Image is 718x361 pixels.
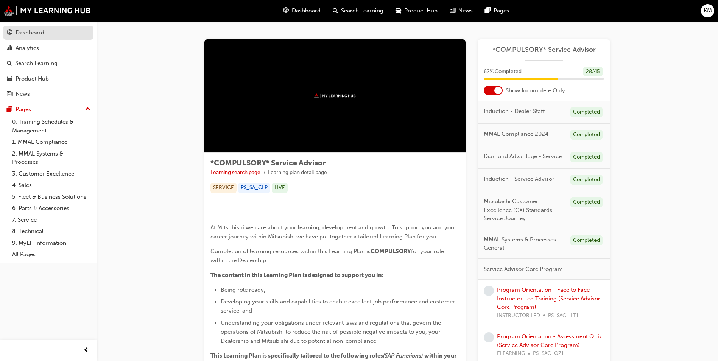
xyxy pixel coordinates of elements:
[497,349,525,358] span: ELEARNING
[9,191,93,203] a: 5. Fleet & Business Solutions
[3,56,93,70] a: Search Learning
[583,67,603,77] div: 28 / 45
[383,352,423,359] span: (SAP Functions)
[506,86,565,95] span: Show Incomplete Only
[396,6,401,16] span: car-icon
[15,59,58,68] div: Search Learning
[9,237,93,249] a: 9. MyLH Information
[85,104,90,114] span: up-icon
[9,116,93,136] a: 0. Training Schedules & Management
[450,6,455,16] span: news-icon
[272,183,288,193] div: LIVE
[7,30,12,36] span: guage-icon
[238,183,270,193] div: PS_SA_CLP
[210,224,458,240] span: At Mitsubishi we care about your learning, development and growth. To support you and your career...
[9,168,93,180] a: 3. Customer Excellence
[16,28,44,37] div: Dashboard
[494,6,509,15] span: Pages
[9,249,93,260] a: All Pages
[16,105,31,114] div: Pages
[389,3,444,19] a: car-iconProduct Hub
[9,179,93,191] a: 4. Sales
[570,130,603,140] div: Completed
[283,6,289,16] span: guage-icon
[292,6,321,15] span: Dashboard
[210,169,260,176] a: Learning search page
[484,107,545,116] span: Induction - Dealer Staff
[16,44,39,53] div: Analytics
[16,90,30,98] div: News
[277,3,327,19] a: guage-iconDashboard
[497,333,602,349] a: Program Orientation - Assessment Quiz (Service Advisor Core Program)
[570,235,603,246] div: Completed
[497,286,600,310] a: Program Orientation - Face to Face Instructor Led Training (Service Advisor Core Program)
[7,106,12,113] span: pages-icon
[3,87,93,101] a: News
[3,103,93,117] button: Pages
[570,107,603,117] div: Completed
[9,214,93,226] a: 7. Service
[458,6,473,15] span: News
[3,24,93,103] button: DashboardAnalyticsSearch LearningProduct HubNews
[479,3,515,19] a: pages-iconPages
[221,319,442,344] span: Understanding your obligations under relevant laws and regulations that govern the operations of ...
[701,4,714,17] button: KM
[484,332,494,342] span: learningRecordVerb_NONE-icon
[484,152,562,161] span: Diamond Advantage - Service
[484,67,522,76] span: 62 % Completed
[484,175,554,184] span: Induction - Service Advisor
[333,6,338,16] span: search-icon
[210,248,445,264] span: for your role within the Dealership.
[3,41,93,55] a: Analytics
[9,148,93,168] a: 2. MMAL Systems & Processes
[533,349,564,358] span: PS_SAC_QZ1
[268,168,327,177] li: Learning plan detail page
[7,76,12,82] span: car-icon
[548,311,579,320] span: PS_SAC_ILT1
[484,130,548,138] span: MMAL Compliance 2024
[210,183,237,193] div: SERVICE
[484,286,494,296] span: learningRecordVerb_NONE-icon
[484,235,564,252] span: MMAL Systems & Processes - General
[210,272,384,279] span: The content in this Learning Plan is designed to support you in:
[9,226,93,237] a: 8. Technical
[221,298,456,314] span: Developing your skills and capabilities to enable excellent job performance and customer service;...
[371,248,411,255] span: COMPULSORY
[570,152,603,162] div: Completed
[4,6,91,16] img: mmal
[704,6,712,15] span: KM
[83,346,89,355] span: prev-icon
[497,311,540,320] span: INSTRUCTOR LED
[210,248,371,255] span: Completion of learning resources within this Learning Plan is
[485,6,491,16] span: pages-icon
[9,136,93,148] a: 1. MMAL Compliance
[3,72,93,86] a: Product Hub
[7,91,12,98] span: news-icon
[314,93,356,98] img: mmal
[210,352,383,359] span: This Learning Plan is specifically tailored to the following roles
[404,6,438,15] span: Product Hub
[341,6,383,15] span: Search Learning
[7,60,12,67] span: search-icon
[16,75,49,83] div: Product Hub
[444,3,479,19] a: news-iconNews
[570,175,603,185] div: Completed
[484,197,564,223] span: Mitsubishi Customer Excellence (CX) Standards - Service Journey
[570,197,603,207] div: Completed
[210,159,326,167] span: *COMPULSORY* Service Advisor
[7,45,12,52] span: chart-icon
[221,286,265,293] span: Being role ready;
[484,265,563,274] span: Service Advisor Core Program
[484,45,604,54] a: *COMPULSORY* Service Advisor
[327,3,389,19] a: search-iconSearch Learning
[3,26,93,40] a: Dashboard
[9,202,93,214] a: 6. Parts & Accessories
